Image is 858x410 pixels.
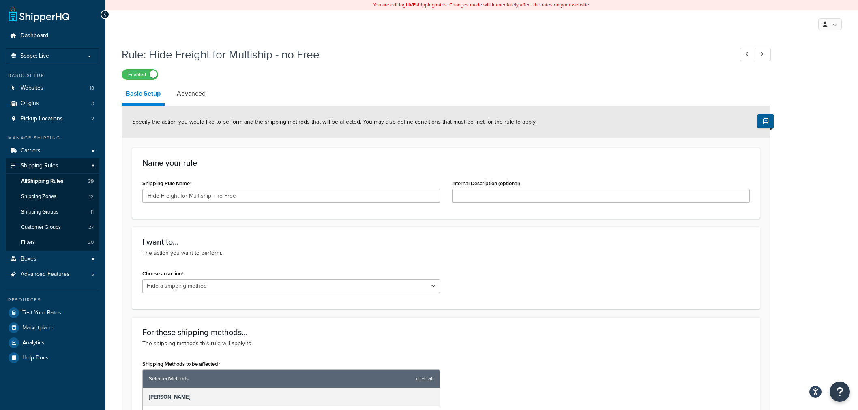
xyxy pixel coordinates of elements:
div: [PERSON_NAME] [143,388,440,406]
a: Customer Groups27 [6,220,99,235]
span: 20 [88,239,94,246]
span: Specify the action you would like to perform and the shipping methods that will be affected. You ... [132,117,536,126]
label: Shipping Methods to be affected [142,361,220,367]
span: 3 [91,100,94,107]
a: Dashboard [6,28,99,43]
li: Customer Groups [6,220,99,235]
label: Shipping Rule Name [142,180,192,187]
span: Help Docs [22,354,49,361]
span: Marketplace [22,325,53,331]
label: Choose an action [142,271,184,277]
a: Advanced Features5 [6,267,99,282]
span: Carriers [21,147,41,154]
p: The action you want to perform. [142,249,750,258]
span: Origins [21,100,39,107]
a: Next Record [755,48,771,61]
button: Open Resource Center [830,382,850,402]
a: Boxes [6,252,99,267]
a: Carriers [6,143,99,158]
li: Websites [6,81,99,96]
a: Websites18 [6,81,99,96]
li: Shipping Zones [6,189,99,204]
a: Pickup Locations2 [6,111,99,126]
h3: Name your rule [142,158,750,167]
span: 18 [90,85,94,92]
h1: Rule: Hide Freight for Multiship - no Free [122,47,725,62]
li: Shipping Groups [6,205,99,220]
span: Scope: Live [20,53,49,60]
span: Shipping Zones [21,193,56,200]
span: 5 [91,271,94,278]
span: Selected Methods [149,373,412,384]
span: Analytics [22,340,45,346]
a: AllShipping Rules39 [6,174,99,189]
li: Pickup Locations [6,111,99,126]
a: Marketplace [6,320,99,335]
li: Advanced Features [6,267,99,282]
a: Test Your Rates [6,305,99,320]
li: Origins [6,96,99,111]
div: Manage Shipping [6,135,99,141]
span: Websites [21,85,43,92]
label: Enabled [122,70,158,79]
a: Filters20 [6,235,99,250]
a: Shipping Groups11 [6,205,99,220]
label: Internal Description (optional) [452,180,520,186]
a: clear all [416,373,433,384]
span: 27 [88,224,94,231]
a: Help Docs [6,350,99,365]
h3: I want to... [142,237,750,246]
span: Boxes [21,256,36,263]
span: 2 [91,115,94,122]
span: Filters [21,239,35,246]
span: All Shipping Rules [21,178,63,185]
span: Shipping Groups [21,209,58,216]
span: Advanced Features [21,271,70,278]
span: 39 [88,178,94,185]
span: 11 [90,209,94,216]
a: Basic Setup [122,84,165,106]
h3: For these shipping methods... [142,328,750,337]
b: LIVE [406,1,416,9]
span: Customer Groups [21,224,61,231]
a: Previous Record [740,48,756,61]
span: Pickup Locations [21,115,63,122]
a: Advanced [173,84,210,103]
div: Resources [6,297,99,303]
span: Test Your Rates [22,310,61,316]
span: Shipping Rules [21,162,58,169]
a: Shipping Rules [6,158,99,173]
span: Dashboard [21,32,48,39]
p: The shipping methods this rule will apply to. [142,339,750,348]
button: Show Help Docs [757,114,774,128]
li: Shipping Rules [6,158,99,251]
li: Filters [6,235,99,250]
a: Origins3 [6,96,99,111]
a: Analytics [6,335,99,350]
span: 12 [89,193,94,200]
div: Basic Setup [6,72,99,79]
a: Shipping Zones12 [6,189,99,204]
